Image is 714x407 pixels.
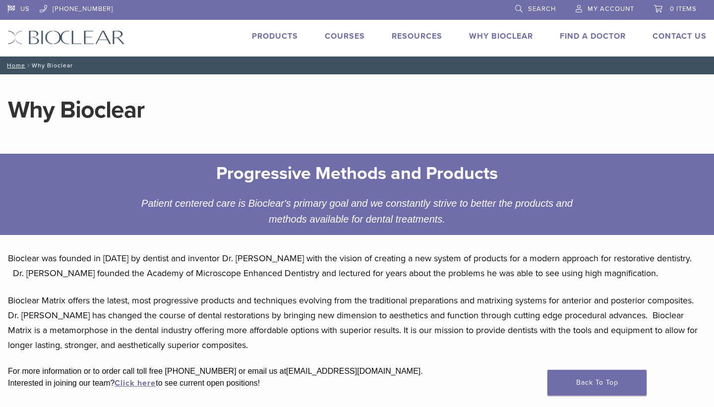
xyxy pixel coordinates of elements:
span: Search [528,5,556,13]
img: Bioclear [7,30,125,45]
span: / [25,63,32,68]
span: 0 items [670,5,697,13]
div: For more information or to order call toll free [PHONE_NUMBER] or email us at [EMAIL_ADDRESS][DOM... [8,365,706,377]
h2: Progressive Methods and Products [126,162,588,185]
h1: Why Bioclear [8,98,706,122]
a: Resources [392,31,442,41]
div: Interested in joining our team? to see current open positions! [8,377,706,389]
a: Click here [115,378,156,388]
a: Why Bioclear [469,31,533,41]
a: Courses [325,31,365,41]
span: My Account [588,5,634,13]
div: Patient centered care is Bioclear's primary goal and we constantly strive to better the products ... [119,195,595,227]
a: Products [252,31,298,41]
p: Bioclear Matrix offers the latest, most progressive products and techniques evolving from the tra... [8,293,706,352]
a: Contact Us [653,31,707,41]
a: Home [4,62,25,69]
p: Bioclear was founded in [DATE] by dentist and inventor Dr. [PERSON_NAME] with the vision of creat... [8,251,706,281]
a: Back To Top [547,370,647,396]
a: Find A Doctor [560,31,626,41]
